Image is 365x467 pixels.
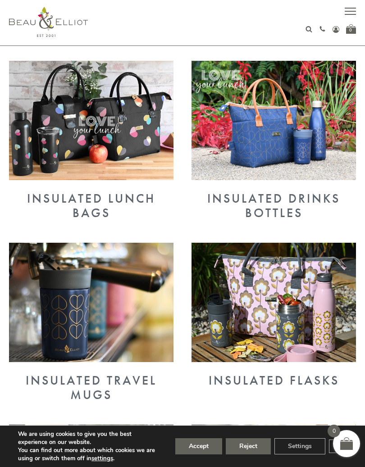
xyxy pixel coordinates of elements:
button: settings [91,454,113,462]
div: Insulated Drinks Bottles [192,191,356,220]
a: Insulated Lunch Bags Insulated Lunch Bags [9,173,173,220]
a: Insulated Drinks Bottles Insulated Drinks Bottles [192,173,356,220]
img: Insulated Lunch Bags [9,61,173,180]
img: Insulated Flasks [192,243,356,362]
p: You can find out more about which cookies we are using or switch them off in . [18,446,163,462]
a: Insulated Travel Mugs Insulated Travel Mugs [9,355,173,402]
a: Insulated Flasks Insulated Flasks [192,355,356,388]
div: Insulated Flasks [192,373,356,388]
img: logo [9,7,88,37]
button: Settings [274,438,325,454]
p: We are using cookies to give you the best experience on our website. [18,430,163,446]
span: 0 [328,425,340,437]
div: Insulated Travel Mugs [9,373,173,402]
button: Reject [226,438,271,454]
a: 0 [346,24,356,34]
button: Close GDPR Cookie Banner [329,440,345,453]
button: Accept [175,438,222,454]
img: Insulated Drinks Bottles [192,61,356,180]
img: Insulated Travel Mugs [9,243,173,362]
div: Insulated Lunch Bags [9,191,173,220]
